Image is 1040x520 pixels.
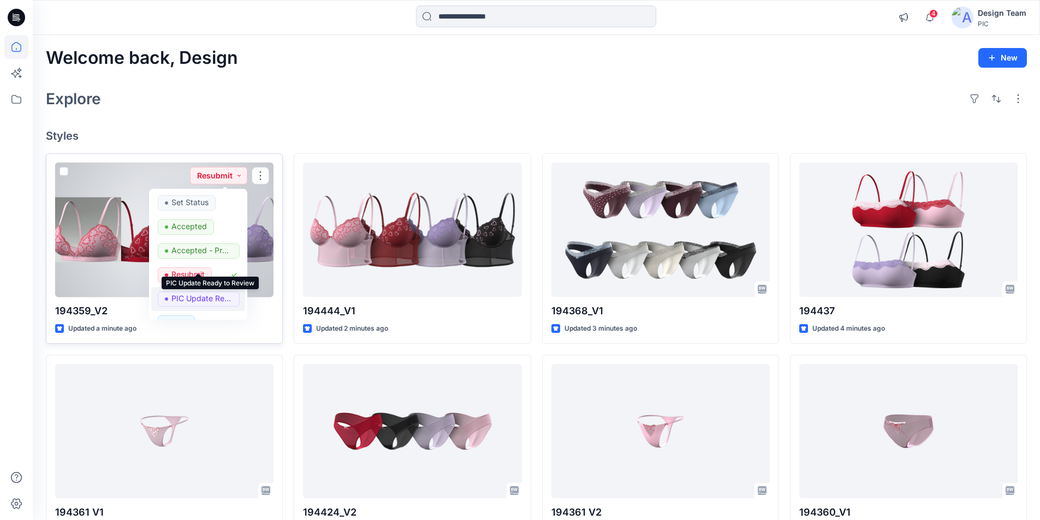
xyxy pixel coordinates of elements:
[978,48,1027,68] button: New
[551,163,770,297] a: 194368_V1
[799,303,1018,319] p: 194437
[978,7,1026,20] div: Design Team
[171,315,188,330] p: Hold
[303,505,521,520] p: 194424_V2
[303,163,521,297] a: 194444_V1
[303,303,521,319] p: 194444_V1
[46,129,1027,142] h4: Styles
[68,323,136,334] p: Updated a minute ago
[46,48,238,68] h2: Welcome back, Design
[929,9,938,18] span: 4
[316,323,388,334] p: Updated 2 minutes ago
[55,505,274,520] p: 194361 V1
[978,20,1026,28] div: PIC
[551,505,770,520] p: 194361 V2
[46,90,101,107] h2: Explore
[55,163,274,297] a: 194359_V2
[812,323,885,334] p: Updated 4 minutes ago
[171,291,233,306] p: PIC Update Ready to Review
[799,364,1018,499] a: 194360_V1
[55,303,274,319] p: 194359_V2
[799,505,1018,520] p: 194360_V1
[952,7,973,28] img: avatar
[171,219,207,234] p: Accepted
[55,364,274,499] a: 194361 V1
[303,364,521,499] a: 194424_V2
[171,267,205,282] p: Resubmit
[551,364,770,499] a: 194361 V2
[551,303,770,319] p: 194368_V1
[171,243,233,258] p: Accepted - Proceed to Retailer SZ
[799,163,1018,297] a: 194437
[171,195,209,210] p: Set Status
[564,323,637,334] p: Updated 3 minutes ago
